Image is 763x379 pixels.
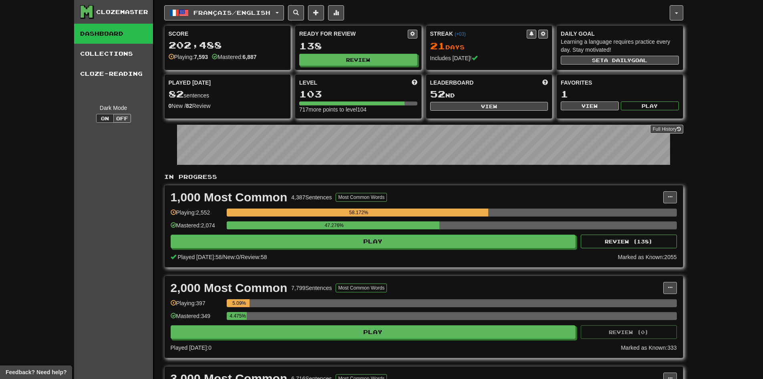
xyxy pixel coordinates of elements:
p: In Progress [164,173,683,181]
div: 202,488 [169,40,287,50]
span: Played [DATE] [169,79,211,87]
div: 4.475% [229,312,247,320]
a: Cloze-Reading [74,64,153,84]
button: Most Common Words [336,193,387,202]
div: Streak [430,30,527,38]
button: Seta dailygoal [561,56,679,65]
button: Français/English [164,5,284,20]
span: Français / English [193,9,270,16]
button: Review (138) [581,235,677,248]
span: Leaderboard [430,79,474,87]
div: 103 [299,89,417,99]
button: Play [171,325,576,339]
a: (+03) [455,31,466,37]
div: Dark Mode [80,104,147,112]
button: Review [299,54,417,66]
div: Includes [DATE]! [430,54,548,62]
div: 1,000 Most Common [171,191,288,203]
div: Marked as Known: 333 [621,344,676,352]
button: View [561,101,619,110]
div: sentences [169,89,287,99]
div: Playing: [169,53,208,61]
div: 5.09% [229,299,250,307]
button: Play [621,101,679,110]
div: 138 [299,41,417,51]
div: Marked as Known: 2055 [618,253,676,261]
button: Search sentences [288,5,304,20]
span: Open feedback widget [6,368,66,376]
span: New: 0 [223,254,240,260]
button: On [96,114,114,123]
button: View [430,102,548,111]
button: More stats [328,5,344,20]
span: Score more points to level up [412,79,417,87]
div: Score [169,30,287,38]
span: 21 [430,40,445,51]
div: Clozemaster [96,8,148,16]
div: 4,387 Sentences [291,193,332,201]
div: Day s [430,41,548,51]
a: Full History [650,125,683,134]
div: Learning a language requires practice every day. Stay motivated! [561,38,679,54]
div: 58.172% [229,209,489,217]
div: 47.276% [229,221,439,229]
div: Mastered: 2,074 [171,221,223,235]
span: This week in points, UTC [542,79,548,87]
span: Level [299,79,317,87]
span: Played [DATE]: 58 [177,254,221,260]
span: 52 [430,88,445,99]
span: 82 [169,88,184,99]
button: Most Common Words [336,284,387,292]
strong: 82 [186,103,192,109]
span: Played [DATE]: 0 [171,345,211,351]
strong: 0 [169,103,172,109]
div: New / Review [169,102,287,110]
div: 2,000 Most Common [171,282,288,294]
div: Playing: 2,552 [171,209,223,222]
button: Review (0) [581,325,677,339]
strong: 7,593 [194,54,208,60]
span: a daily [604,57,631,63]
span: / [222,254,223,260]
div: Mastered: [212,53,256,61]
a: Dashboard [74,24,153,44]
span: Review: 58 [241,254,267,260]
div: Ready for Review [299,30,408,38]
div: 7,799 Sentences [291,284,332,292]
span: / [239,254,241,260]
div: Playing: 397 [171,299,223,312]
button: Off [113,114,131,123]
div: Daily Goal [561,30,679,38]
div: Favorites [561,79,679,87]
div: 1 [561,89,679,99]
div: Mastered: 349 [171,312,223,325]
a: Collections [74,44,153,64]
div: nd [430,89,548,99]
div: 717 more points to level 104 [299,105,417,113]
button: Play [171,235,576,248]
strong: 6,887 [243,54,257,60]
button: Add sentence to collection [308,5,324,20]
